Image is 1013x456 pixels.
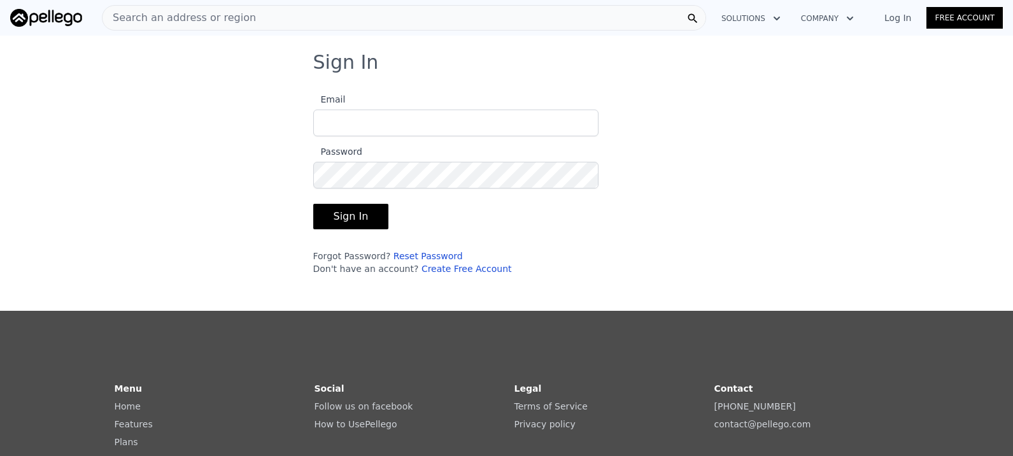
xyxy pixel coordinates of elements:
a: Plans [115,437,138,447]
a: [PHONE_NUMBER] [714,401,796,411]
a: Features [115,419,153,429]
a: contact@pellego.com [714,419,811,429]
input: Password [313,162,599,189]
h3: Sign In [313,51,700,74]
a: Free Account [926,7,1003,29]
a: How to UsePellego [315,419,397,429]
a: Reset Password [393,251,463,261]
button: Solutions [711,7,791,30]
a: Log In [869,11,926,24]
a: Home [115,401,141,411]
span: Email [313,94,346,104]
strong: Menu [115,383,142,394]
a: Create Free Account [421,264,512,274]
button: Company [791,7,864,30]
a: Follow us on facebook [315,401,413,411]
strong: Social [315,383,344,394]
div: Forgot Password? Don't have an account? [313,250,599,275]
span: Search an address or region [103,10,256,25]
span: Password [313,146,362,157]
img: Pellego [10,9,82,27]
a: Terms of Service [514,401,588,411]
button: Sign In [313,204,389,229]
a: Privacy policy [514,419,576,429]
strong: Contact [714,383,753,394]
strong: Legal [514,383,542,394]
input: Email [313,110,599,136]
